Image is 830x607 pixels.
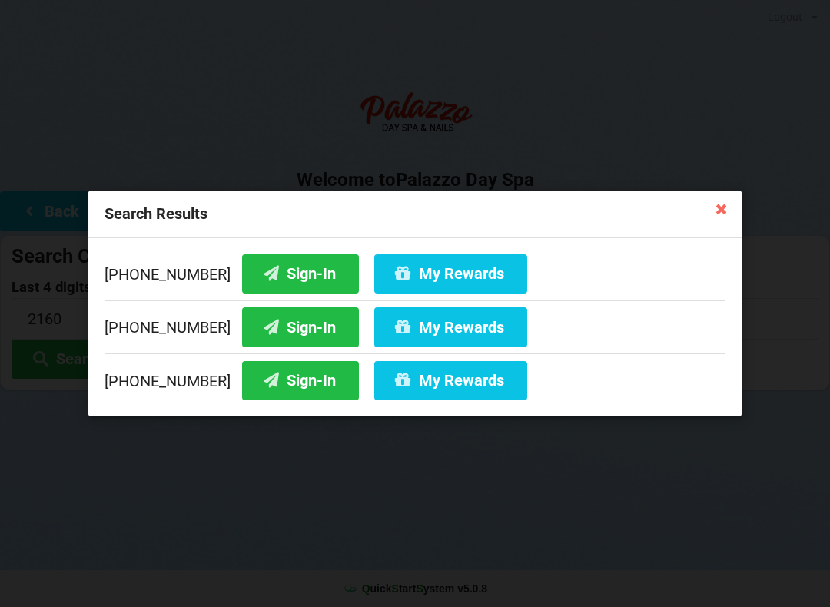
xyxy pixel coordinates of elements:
[242,361,359,400] button: Sign-In
[105,254,725,300] div: [PHONE_NUMBER]
[105,300,725,354] div: [PHONE_NUMBER]
[374,307,527,347] button: My Rewards
[105,353,725,400] div: [PHONE_NUMBER]
[88,191,742,238] div: Search Results
[242,307,359,347] button: Sign-In
[374,361,527,400] button: My Rewards
[242,254,359,294] button: Sign-In
[374,254,527,294] button: My Rewards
